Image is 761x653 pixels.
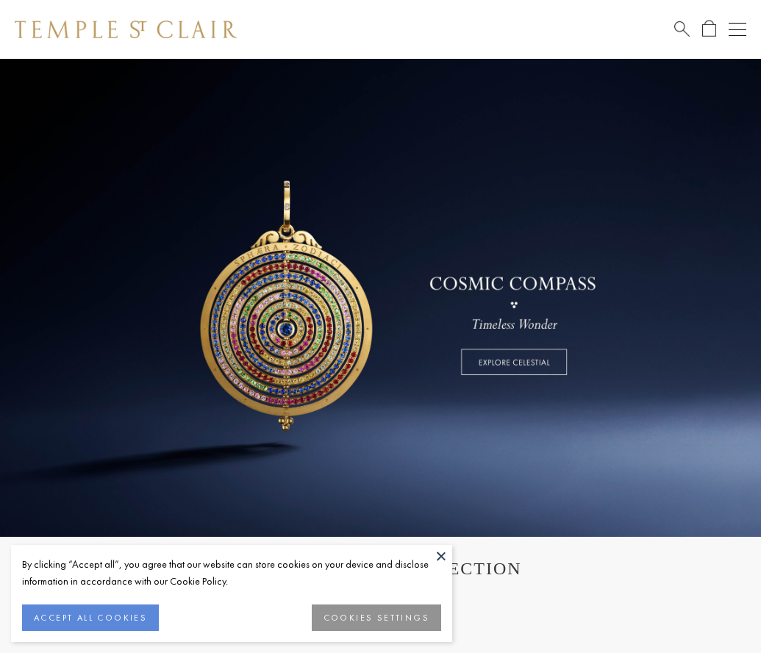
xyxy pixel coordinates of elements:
div: By clicking “Accept all”, you agree that our website can store cookies on your device and disclos... [22,556,441,590]
a: Search [674,20,690,38]
img: Temple St. Clair [15,21,237,38]
a: Open Shopping Bag [702,20,716,38]
button: COOKIES SETTINGS [312,604,441,631]
button: Open navigation [729,21,746,38]
button: ACCEPT ALL COOKIES [22,604,159,631]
